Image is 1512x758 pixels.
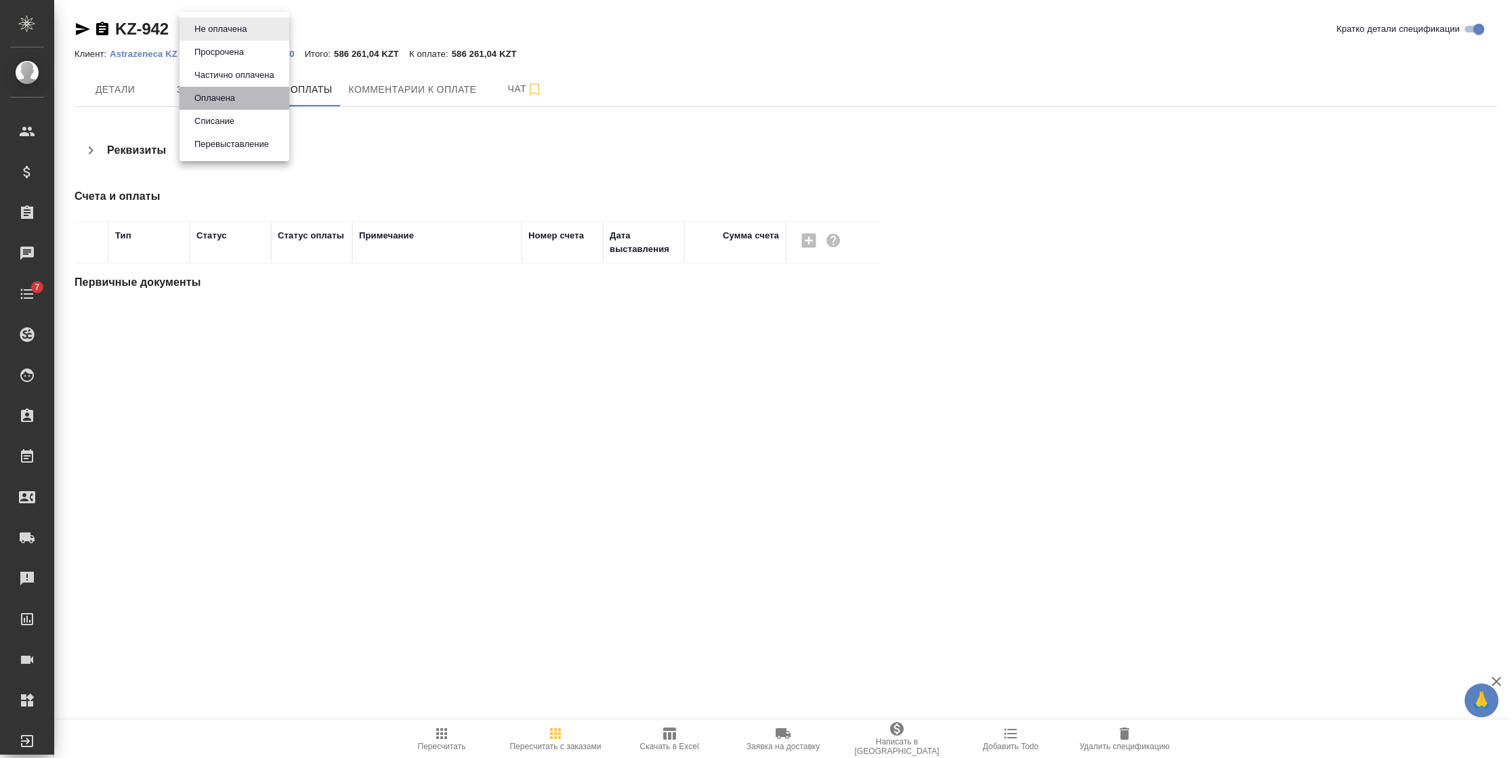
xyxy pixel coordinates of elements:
button: Оплачена [190,91,239,106]
button: Просрочена [190,45,248,60]
button: Перевыставление [190,137,273,152]
button: Не оплачена [190,22,251,37]
button: Списание [190,114,238,129]
button: Частично оплачена [190,68,278,83]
